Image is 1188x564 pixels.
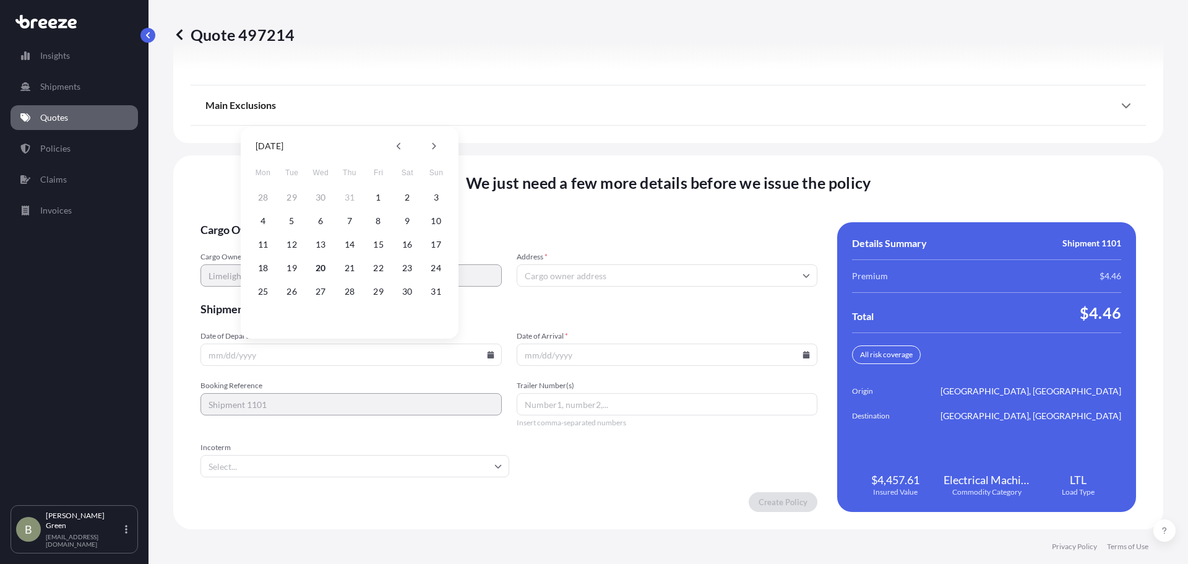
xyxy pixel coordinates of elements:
button: 7 [340,211,359,231]
span: Cargo Owner Name [200,252,502,262]
button: 30 [397,282,417,302]
div: Main Exclusions [205,90,1131,120]
span: B [25,523,32,536]
a: Shipments [11,74,138,99]
p: Create Policy [759,496,807,508]
button: 31 [426,282,446,302]
input: Cargo owner address [517,264,818,287]
button: 8 [369,211,389,231]
span: Commodity Category [952,487,1022,497]
input: Your internal reference [200,393,502,415]
button: 20 [311,258,330,278]
span: Details Summary [852,237,927,249]
span: Wednesday [309,160,332,185]
span: Tuesday [281,160,303,185]
button: Create Policy [749,492,817,512]
a: Privacy Policy [1052,542,1097,552]
button: 25 [253,282,273,302]
span: Incoterm [200,443,509,453]
span: Origin [852,385,921,397]
button: 15 [369,235,389,254]
div: All risk coverage [852,345,921,364]
button: 28 [340,282,359,302]
span: Saturday [396,160,418,185]
span: Friday [368,160,390,185]
input: mm/dd/yyyy [200,344,502,366]
p: [EMAIL_ADDRESS][DOMAIN_NAME] [46,533,123,548]
button: 11 [253,235,273,254]
p: [PERSON_NAME] Green [46,511,123,531]
span: [GEOGRAPHIC_DATA], [GEOGRAPHIC_DATA] [940,385,1121,397]
button: 16 [397,235,417,254]
button: 27 [311,282,330,302]
span: Premium [852,270,888,282]
button: 23 [397,258,417,278]
span: Date of Arrival [517,331,818,341]
a: Claims [11,167,138,192]
span: Shipment details [200,302,817,316]
button: 6 [311,211,330,231]
button: 14 [340,235,359,254]
span: Address [517,252,818,262]
input: Number1, number2,... [517,393,818,415]
button: 9 [397,211,417,231]
span: Thursday [338,160,361,185]
span: Destination [852,410,921,422]
span: Electrical Machinery and Equipment [944,472,1030,487]
p: Shipments [40,80,80,93]
span: Date of Departure [200,331,502,341]
span: Booking Reference [200,381,502,391]
span: Sunday [425,160,447,185]
button: 5 [282,211,302,231]
span: Shipment 1101 [1062,237,1121,249]
button: 17 [426,235,446,254]
button: 24 [426,258,446,278]
p: Claims [40,173,67,186]
span: Insert comma-separated numbers [517,418,818,428]
button: 4 [253,211,273,231]
a: Insights [11,43,138,68]
button: 12 [282,235,302,254]
span: $4.46 [1100,270,1121,282]
a: Invoices [11,198,138,223]
button: 1 [369,188,389,207]
span: Monday [252,160,274,185]
a: Terms of Use [1107,542,1148,552]
button: 13 [311,235,330,254]
span: $4,457.61 [871,472,919,487]
span: $4.46 [1080,303,1121,323]
p: Policies [40,142,71,155]
span: [GEOGRAPHIC_DATA], [GEOGRAPHIC_DATA] [940,410,1121,422]
button: 10 [426,211,446,231]
p: Invoices [40,204,72,217]
button: 19 [282,258,302,278]
p: Insights [40,50,70,62]
div: [DATE] [256,139,283,154]
span: We just need a few more details before we issue the policy [466,173,871,193]
p: Quotes [40,111,68,124]
span: Total [852,310,874,323]
input: mm/dd/yyyy [517,344,818,366]
button: 18 [253,258,273,278]
a: Policies [11,136,138,161]
span: Load Type [1062,487,1095,497]
button: 26 [282,282,302,302]
span: LTL [1070,472,1087,487]
span: Insured Value [873,487,918,497]
button: 29 [369,282,389,302]
button: 31 [340,188,359,207]
a: Quotes [11,105,138,130]
span: Main Exclusions [205,99,276,111]
span: Trailer Number(s) [517,381,818,391]
input: Select... [200,455,509,477]
p: Quote 497214 [173,25,295,45]
span: Cargo Owner Details [200,222,817,237]
button: 2 [397,188,417,207]
button: 3 [426,188,446,207]
button: 21 [340,258,359,278]
button: 22 [369,258,389,278]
